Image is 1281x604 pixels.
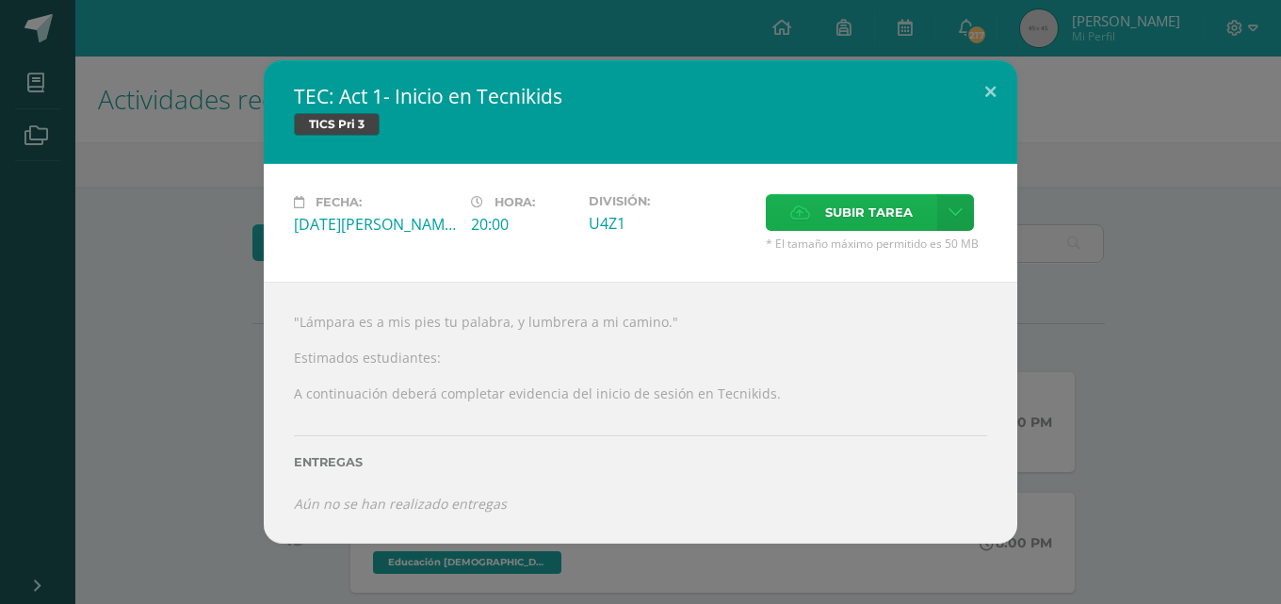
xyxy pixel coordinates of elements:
button: Close (Esc) [964,60,1017,124]
label: División: [589,194,751,208]
span: TICS Pri 3 [294,113,380,136]
label: Entregas [294,455,987,469]
i: Aún no se han realizado entregas [294,495,507,513]
h2: TEC: Act 1- Inicio en Tecnikids [294,83,987,109]
div: "Lámpara es a mis pies tu palabra, y lumbrera a mi camino." Estimados estudiantes: A continuación... [264,282,1017,544]
div: [DATE][PERSON_NAME] [294,214,456,235]
span: Fecha: [316,195,362,209]
div: 20:00 [471,214,574,235]
span: * El tamaño máximo permitido es 50 MB [766,236,987,252]
span: Hora: [495,195,535,209]
span: Subir tarea [825,195,913,230]
div: U4Z1 [589,213,751,234]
